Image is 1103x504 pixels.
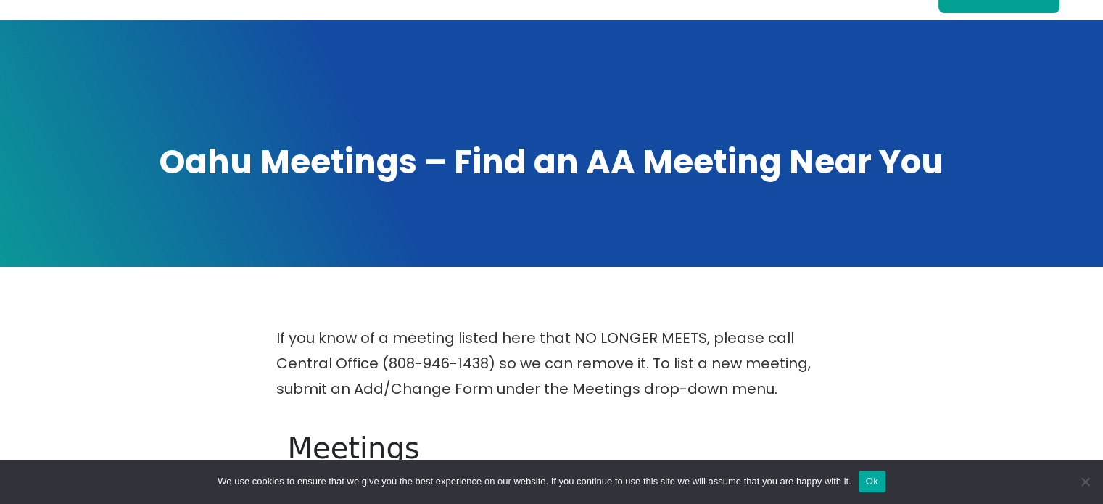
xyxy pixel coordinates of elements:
[1078,474,1092,489] span: No
[44,139,1059,184] h1: Oahu Meetings – Find an AA Meeting Near You
[859,471,885,492] button: Ok
[276,326,827,402] p: If you know of a meeting listed here that NO LONGER MEETS, please call Central Office (808-946-14...
[218,474,851,489] span: We use cookies to ensure that we give you the best experience on our website. If you continue to ...
[288,431,816,466] h1: Meetings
